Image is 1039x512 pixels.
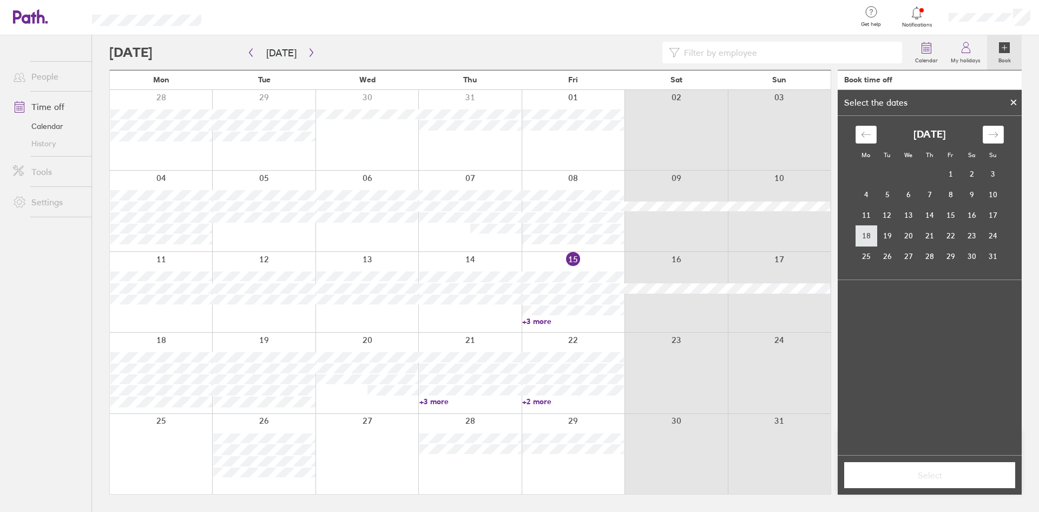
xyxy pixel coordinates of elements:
[844,462,1015,488] button: Select
[898,225,919,246] td: Wednesday, August 20, 2025
[898,246,919,267] td: Wednesday, August 27, 2025
[877,246,898,267] td: Tuesday, August 26, 2025
[568,75,578,84] span: Fri
[899,5,935,28] a: Notifications
[926,151,933,159] small: Th
[852,470,1008,480] span: Select
[992,54,1017,64] label: Book
[944,54,987,64] label: My holidays
[904,151,912,159] small: We
[856,205,877,225] td: Monday, August 11, 2025
[940,225,961,246] td: Friday, August 22, 2025
[940,246,961,267] td: Friday, August 29, 2025
[913,129,946,140] strong: [DATE]
[982,164,1003,184] td: Sunday, August 3, 2025
[987,35,1022,70] a: Book
[919,225,940,246] td: Thursday, August 21, 2025
[877,225,898,246] td: Tuesday, August 19, 2025
[919,205,940,225] td: Thursday, August 14, 2025
[919,246,940,267] td: Thursday, August 28, 2025
[463,75,477,84] span: Thu
[419,397,521,406] a: +3 more
[940,184,961,205] td: Friday, August 8, 2025
[989,151,996,159] small: Su
[940,164,961,184] td: Friday, August 1, 2025
[983,126,1004,144] div: Move forward to switch to the next month.
[853,21,889,28] span: Get help
[884,151,890,159] small: Tu
[856,225,877,246] td: Monday, August 18, 2025
[877,205,898,225] td: Tuesday, August 12, 2025
[856,126,877,144] div: Move backward to switch to the previous month.
[680,42,896,63] input: Filter by employee
[772,75,786,84] span: Sun
[982,205,1003,225] td: Sunday, August 17, 2025
[4,96,91,118] a: Time off
[522,316,624,326] a: +3 more
[844,116,1016,280] div: Calendar
[856,246,877,267] td: Monday, August 25, 2025
[968,151,975,159] small: Sa
[909,35,944,70] a: Calendar
[856,184,877,205] td: Monday, August 4, 2025
[898,184,919,205] td: Wednesday, August 6, 2025
[940,205,961,225] td: Friday, August 15, 2025
[961,225,982,246] td: Saturday, August 23, 2025
[919,184,940,205] td: Thursday, August 7, 2025
[909,54,944,64] label: Calendar
[982,225,1003,246] td: Sunday, August 24, 2025
[961,164,982,184] td: Saturday, August 2, 2025
[862,151,870,159] small: Mo
[258,44,305,62] button: [DATE]
[838,98,914,107] div: Select the dates
[877,184,898,205] td: Tuesday, August 5, 2025
[670,75,682,84] span: Sat
[944,35,987,70] a: My holidays
[4,135,91,152] a: History
[982,246,1003,267] td: Sunday, August 31, 2025
[153,75,169,84] span: Mon
[4,66,91,87] a: People
[4,118,91,135] a: Calendar
[359,75,376,84] span: Wed
[899,22,935,28] span: Notifications
[522,397,624,406] a: +2 more
[948,151,953,159] small: Fr
[961,184,982,205] td: Saturday, August 9, 2025
[961,205,982,225] td: Saturday, August 16, 2025
[4,191,91,213] a: Settings
[4,161,91,183] a: Tools
[898,205,919,225] td: Wednesday, August 13, 2025
[961,246,982,267] td: Saturday, August 30, 2025
[258,75,271,84] span: Tue
[982,184,1003,205] td: Sunday, August 10, 2025
[844,75,892,84] div: Book time off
